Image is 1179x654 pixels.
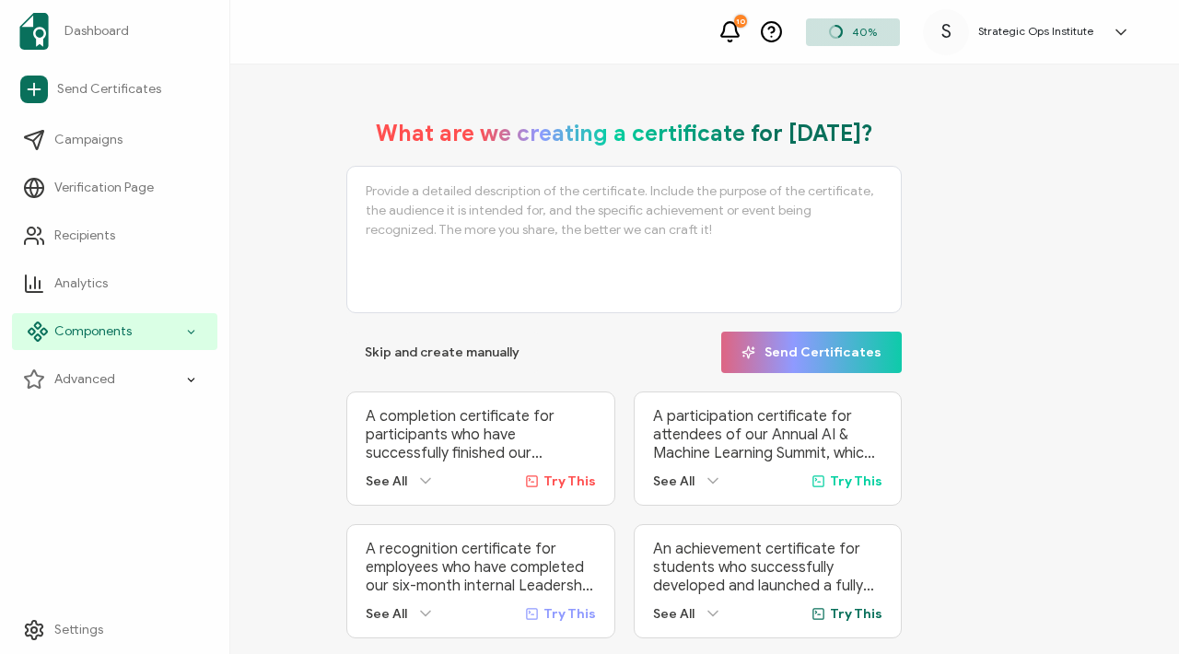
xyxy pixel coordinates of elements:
span: Recipients [54,227,115,245]
span: Analytics [54,274,108,293]
span: S [941,18,951,46]
img: sertifier-logomark-colored.svg [19,13,49,50]
span: See All [653,473,695,489]
div: 10 [734,15,747,28]
a: Settings [12,612,217,648]
iframe: Chat Widget [1087,566,1179,654]
a: Verification Page [12,169,217,206]
a: Dashboard [12,6,217,57]
span: Try This [543,606,596,622]
span: Send Certificates [57,80,161,99]
span: Dashboard [64,22,129,41]
span: See All [366,606,407,622]
p: A recognition certificate for employees who have completed our six-month internal Leadership Deve... [366,540,596,595]
p: A completion certificate for participants who have successfully finished our ‘Advanced Digital Ma... [366,407,596,462]
span: See All [366,473,407,489]
h1: What are we creating a certificate for [DATE]? [376,120,873,147]
span: Try This [830,473,882,489]
span: See All [653,606,695,622]
button: Send Certificates [721,332,902,373]
p: An achievement certificate for students who successfully developed and launched a fully functiona... [653,540,883,595]
span: Try This [543,473,596,489]
span: Settings [54,621,103,639]
a: Recipients [12,217,217,254]
h5: Strategic Ops Institute [978,25,1093,38]
a: Send Certificates [12,68,217,111]
span: Send Certificates [741,345,881,359]
p: A participation certificate for attendees of our Annual AI & Machine Learning Summit, which broug... [653,407,883,462]
a: Campaigns [12,122,217,158]
span: Verification Page [54,179,154,197]
span: 40% [852,25,877,39]
a: Analytics [12,265,217,302]
button: Skip and create manually [346,332,538,373]
span: Try This [830,606,882,622]
span: Advanced [54,370,115,389]
span: Skip and create manually [365,346,519,359]
span: Components [54,322,132,341]
span: Campaigns [54,131,123,149]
